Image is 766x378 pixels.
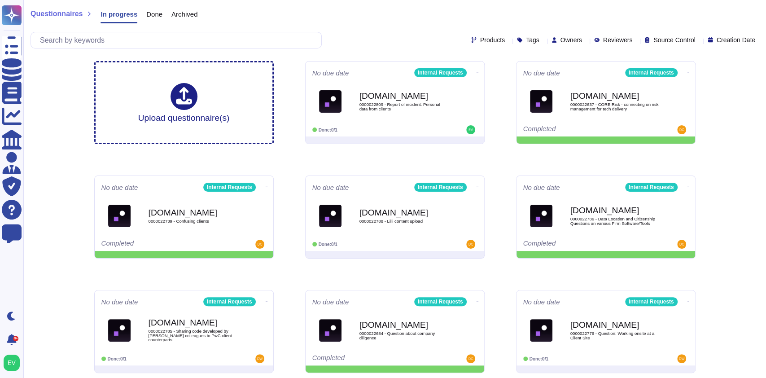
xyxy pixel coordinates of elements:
b: [DOMAIN_NAME] [149,208,238,217]
span: No due date [312,184,349,191]
img: user [677,354,686,363]
div: Internal Requests [414,297,467,306]
span: In progress [101,11,137,18]
span: 0000022684 - Question about company diligence [359,331,449,340]
span: Done: 0/1 [108,356,127,361]
div: Completed [523,125,633,134]
img: Logo [530,205,552,227]
span: Creation Date [717,37,755,43]
span: No due date [523,299,560,305]
img: Logo [319,319,341,342]
img: user [677,240,686,249]
span: Reviewers [603,37,632,43]
img: user [466,125,475,134]
span: Products [480,37,505,43]
span: Tags [526,37,539,43]
span: No due date [101,184,138,191]
img: Logo [530,319,552,342]
span: 0000022776 - Question: Working onsite at a Client Site [570,331,660,340]
div: Internal Requests [203,297,256,306]
img: Logo [319,205,341,227]
img: Logo [108,205,131,227]
img: user [255,354,264,363]
span: Done: 0/1 [319,127,337,132]
div: Internal Requests [625,68,678,77]
div: Internal Requests [414,183,467,192]
span: 0000022637 - CORE Risk - connecting on risk management for tech delivery [570,102,660,111]
div: 9+ [13,336,18,341]
span: Questionnaires [31,10,83,18]
b: [DOMAIN_NAME] [359,208,449,217]
b: [DOMAIN_NAME] [570,321,660,329]
span: Done [146,11,162,18]
span: No due date [523,70,560,76]
div: Completed [101,240,211,249]
span: Done: 0/1 [319,242,337,247]
span: No due date [312,70,349,76]
span: No due date [523,184,560,191]
div: Internal Requests [625,183,678,192]
img: user [4,355,20,371]
b: [DOMAIN_NAME] [570,206,660,215]
span: Archived [171,11,197,18]
span: 0000022809 - Report of incident: Personal data from clients [359,102,449,111]
span: 0000022739 - Confusing clients [149,219,238,224]
div: Upload questionnaire(s) [138,83,230,122]
b: [DOMAIN_NAME] [359,321,449,329]
span: 0000022785 - Sharing code developed by [PERSON_NAME] colleagues to PwC client counterparts [149,329,238,342]
div: Completed [312,354,422,363]
span: 0000022788 - Lilli content upload [359,219,449,224]
span: Source Control [653,37,695,43]
img: user [466,354,475,363]
div: Internal Requests [203,183,256,192]
b: [DOMAIN_NAME] [359,92,449,100]
img: user [255,240,264,249]
img: Logo [108,319,131,342]
div: Internal Requests [414,68,467,77]
img: user [466,240,475,249]
div: Completed [523,240,633,249]
b: [DOMAIN_NAME] [149,318,238,327]
span: Done: 0/1 [530,356,548,361]
span: No due date [312,299,349,305]
img: Logo [319,90,341,113]
input: Search by keywords [35,32,321,48]
img: user [677,125,686,134]
span: No due date [101,299,138,305]
span: 0000022786 - Data Location and Citizenship Questions on various Firm Software/Tools [570,217,660,225]
div: Internal Requests [625,297,678,306]
button: user [2,353,26,373]
img: Logo [530,90,552,113]
span: Owners [560,37,582,43]
b: [DOMAIN_NAME] [570,92,660,100]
